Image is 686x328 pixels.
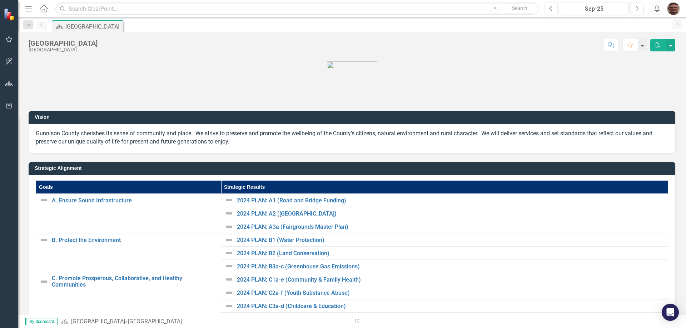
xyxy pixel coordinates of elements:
img: Not Defined [225,222,233,231]
a: 2024 PLAN: B3a-c (Greenhouse Gas Emissions) [237,263,664,270]
div: [GEOGRAPHIC_DATA] [29,39,98,47]
img: ClearPoint Strategy [4,8,16,21]
div: » [61,318,347,326]
button: Search [502,4,537,14]
a: B. Protect the Environment [52,237,217,243]
a: 2024 PLAN: B2 (Land Conservation) [237,250,664,257]
a: 2024 PLAN: A1 (Road and Bridge Funding) [237,197,664,204]
img: Gunnison%20Co%20Logo%20E-small.png [327,61,377,102]
span: By Scorecard [25,318,58,325]
div: Sep-25 [562,5,626,13]
img: Not Defined [225,236,233,244]
div: [GEOGRAPHIC_DATA] [128,318,182,325]
h3: Vision [35,115,672,120]
a: 2024 PLAN: C2a-f (Youth Substance Abuse) [237,290,664,296]
a: 2024 PLAN: C3a-d (Childcare & Education) [237,303,664,309]
div: [GEOGRAPHIC_DATA] [29,47,98,52]
a: C. Promote Prosperous, Collaborative, and Healthy Communities [52,275,217,288]
img: Not Defined [40,277,48,286]
img: Not Defined [225,302,233,310]
a: A. Ensure Sound Infrastructure [52,197,217,204]
img: Not Defined [225,275,233,284]
span: Search [512,5,527,11]
p: Gunnison County cherishes its sense of community and place. We strive to preserve and promote the... [36,130,668,146]
a: 2024 PLAN: C1a-e (Community & Family Health) [237,277,664,283]
a: 2024 PLAN: A3a (Fairgrounds Master Plan) [237,224,664,230]
img: Not Defined [225,249,233,257]
img: Not Defined [225,288,233,297]
a: 2024 PLAN: B1 (Water Protection) [237,237,664,243]
button: Sep-25 [560,2,628,15]
img: Not Defined [40,196,48,205]
div: Open Intercom Messenger [662,304,679,321]
div: [GEOGRAPHIC_DATA] [65,22,121,31]
input: Search ClearPoint... [55,2,539,15]
a: [GEOGRAPHIC_DATA] [71,318,125,325]
img: Not Defined [225,209,233,218]
img: Not Defined [225,262,233,271]
a: 2024 PLAN: A2 ([GEOGRAPHIC_DATA]) [237,211,664,217]
img: Not Defined [225,196,233,205]
img: John Nehls [667,2,680,15]
h3: Strategic Alignment [35,166,672,171]
img: Not Defined [40,236,48,244]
